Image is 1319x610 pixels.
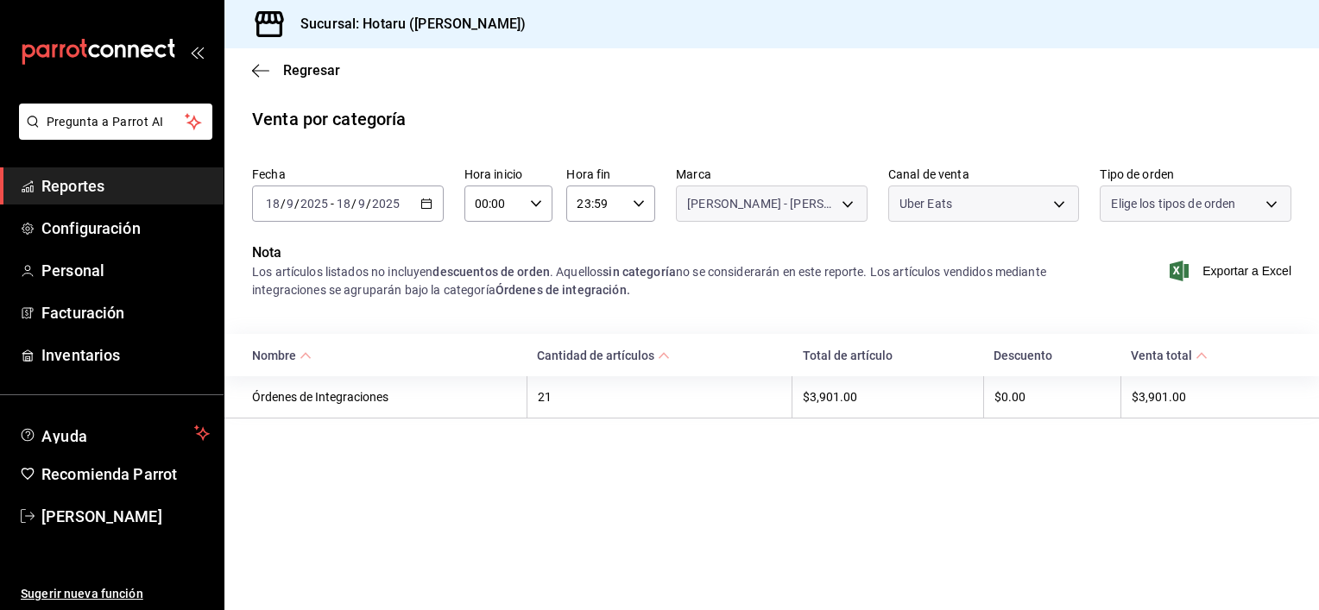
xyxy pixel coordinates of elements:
input: -- [265,197,281,211]
div: Total de artículo [803,349,973,362]
span: [PERSON_NAME] - [PERSON_NAME] [687,195,836,212]
span: Pregunta a Parrot AI [47,113,186,131]
span: [PERSON_NAME] [41,505,210,528]
strong: Órdenes de integración. [495,283,630,297]
div: Órdenes de Integraciones [252,390,516,404]
button: Exportar a Excel [1173,261,1291,281]
span: / [351,197,357,211]
label: Hora fin [566,168,655,180]
p: Nota [252,242,1079,263]
div: 21 [538,390,782,404]
div: Cantidad de artículos [537,349,654,362]
label: Tipo de orden [1100,168,1291,180]
span: Nombre [252,349,312,362]
span: Configuración [41,217,210,240]
button: Pregunta a Parrot AI [19,104,212,140]
label: Hora inicio [464,168,553,180]
input: ---- [371,197,401,211]
span: Sugerir nueva función [21,585,210,603]
div: Los artículos listados no incluyen . Aquellos no se considerarán en este reporte. Los artículos v... [252,263,1079,299]
span: Reportes [41,174,210,198]
div: Venta por categoría [252,106,407,132]
span: Elige los tipos de orden [1111,195,1235,212]
span: Personal [41,259,210,282]
div: Venta total [1131,349,1192,362]
span: Regresar [283,62,340,79]
span: Ayuda [41,423,187,443]
div: $0.00 [994,390,1110,404]
input: -- [357,197,366,211]
div: Descuento [994,349,1110,362]
input: ---- [300,197,329,211]
label: Canal de venta [888,168,1080,180]
button: Regresar [252,62,340,79]
strong: sin categoría [603,265,676,279]
div: $3,901.00 [803,390,972,404]
h3: Sucursal: Hotaru ([PERSON_NAME]) [287,14,526,35]
span: Venta total [1131,349,1208,362]
span: Recomienda Parrot [41,462,210,486]
span: Cantidad de artículos [537,349,670,362]
span: / [294,197,300,211]
span: Uber Eats [899,195,952,212]
div: Nombre [252,349,296,362]
span: / [281,197,286,211]
span: - [331,197,334,211]
span: Inventarios [41,343,210,367]
input: -- [336,197,351,211]
button: open_drawer_menu [190,45,204,59]
label: Marca [676,168,868,180]
a: Pregunta a Parrot AI [12,125,212,143]
input: -- [286,197,294,211]
span: / [366,197,371,211]
strong: descuentos de orden [432,265,550,279]
span: Facturación [41,301,210,324]
div: $3,901.00 [1132,390,1291,404]
label: Fecha [252,168,444,180]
